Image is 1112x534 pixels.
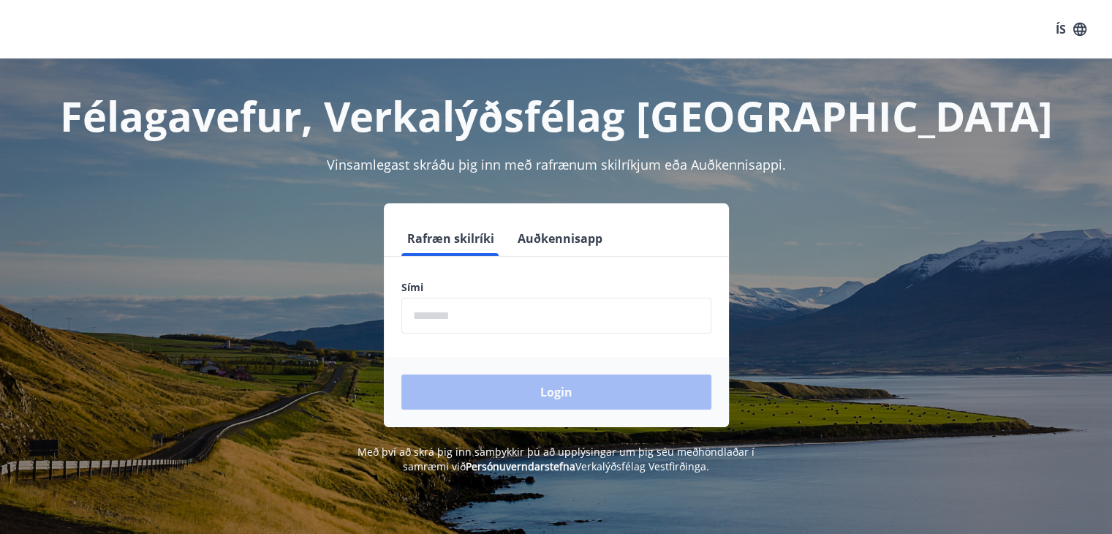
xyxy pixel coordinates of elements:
[466,459,575,473] a: Persónuverndarstefna
[401,221,500,256] button: Rafræn skilríki
[327,156,786,173] span: Vinsamlegast skráðu þig inn með rafrænum skilríkjum eða Auðkennisappi.
[1048,16,1094,42] button: ÍS
[358,445,754,473] span: Með því að skrá þig inn samþykkir þú að upplýsingar um þig séu meðhöndlaðar í samræmi við Verkalý...
[401,280,711,295] label: Sími
[512,221,608,256] button: Auðkennisapp
[48,88,1065,143] h1: Félagavefur, Verkalýðsfélag [GEOGRAPHIC_DATA]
